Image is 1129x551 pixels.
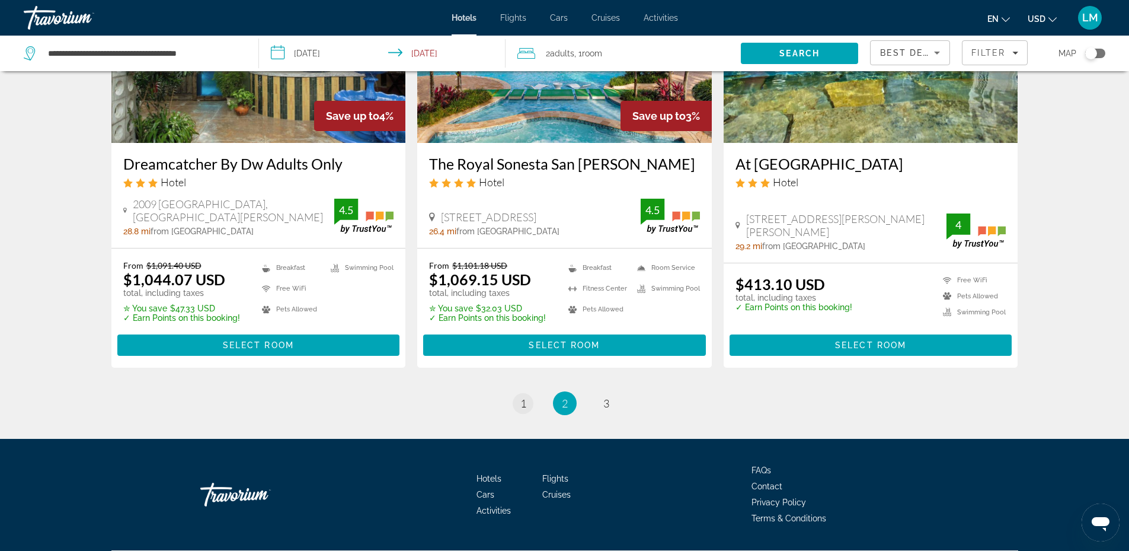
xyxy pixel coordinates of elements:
div: 4 [946,218,970,232]
h3: At [GEOGRAPHIC_DATA] [735,155,1006,173]
a: Hotels [476,474,501,483]
span: From [123,260,143,270]
span: 2 [546,45,574,62]
button: Search [741,43,858,64]
button: Change language [987,10,1010,27]
li: Swimming Pool [325,260,394,275]
span: from [GEOGRAPHIC_DATA] [456,227,559,236]
a: Flights [542,474,568,483]
a: FAQs [751,466,771,475]
a: Flights [500,13,526,23]
span: USD [1028,14,1045,24]
a: Terms & Conditions [751,514,826,523]
span: Best Deals [880,48,942,58]
iframe: Button to launch messaging window [1082,504,1120,542]
div: 3 star Hotel [123,176,394,189]
a: Cruises [591,13,620,23]
span: From [429,260,449,270]
span: Select Room [529,340,600,350]
span: [STREET_ADDRESS][PERSON_NAME][PERSON_NAME] [746,212,947,238]
span: Select Room [223,340,294,350]
span: LM [1082,12,1098,24]
span: Activities [476,506,511,515]
img: TrustYou guest rating badge [334,199,394,234]
div: 3% [621,101,712,131]
li: Pets Allowed [256,302,325,317]
button: Travelers: 2 adults, 0 children [506,36,741,71]
span: from [GEOGRAPHIC_DATA] [151,227,254,236]
button: Change currency [1028,10,1057,27]
span: 2 [562,397,568,410]
p: $47.33 USD [123,304,240,313]
li: Swimming Pool [937,307,1006,317]
span: ✮ You save [123,304,167,313]
button: Filters [962,40,1028,65]
button: Select check in and out date [259,36,506,71]
p: ✓ Earn Points on this booking! [123,313,240,323]
li: Fitness Center [562,281,631,296]
del: $1,091.40 USD [146,260,202,270]
span: ✮ You save [429,304,473,313]
a: Cars [476,490,494,499]
span: Save up to [326,110,379,122]
input: Search hotel destination [47,44,241,62]
span: 29.2 mi [735,241,762,251]
a: Contact [751,482,782,491]
span: Save up to [632,110,686,122]
p: ✓ Earn Points on this booking! [429,313,546,323]
li: Free WiFi [256,281,325,296]
span: Filter [971,48,1005,58]
li: Free WiFi [937,275,1006,285]
a: Travorium [24,2,142,33]
div: 4.5 [334,203,358,217]
a: Select Room [423,337,706,351]
span: 3 [603,397,609,410]
span: Adults [550,49,574,58]
span: , 1 [574,45,602,62]
span: Hotel [773,176,798,189]
button: Toggle map [1076,48,1105,59]
p: total, including taxes [123,288,240,298]
p: total, including taxes [429,288,546,298]
li: Breakfast [256,260,325,275]
a: Activities [644,13,678,23]
span: 26.4 mi [429,227,456,236]
div: 4.5 [641,203,664,217]
button: Select Room [730,335,1012,356]
li: Breakfast [562,260,631,275]
li: Pets Allowed [562,302,631,317]
li: Room Service [631,260,700,275]
span: [STREET_ADDRESS] [441,211,536,224]
div: 4 star Hotel [429,176,700,189]
mat-select: Sort by [880,46,940,60]
span: en [987,14,999,24]
span: Hotels [452,13,476,23]
ins: $413.10 USD [735,275,825,293]
a: Select Room [117,337,400,351]
a: Select Room [730,337,1012,351]
span: Search [779,49,820,58]
span: Hotel [479,176,504,189]
h3: The Royal Sonesta San [PERSON_NAME] [429,155,700,173]
a: Privacy Policy [751,498,806,507]
button: Select Room [423,335,706,356]
p: $32.03 USD [429,304,546,313]
div: 4% [314,101,405,131]
a: Cars [550,13,568,23]
span: Map [1058,45,1076,62]
span: 28.8 mi [123,227,151,236]
div: 3 star Hotel [735,176,1006,189]
a: Cruises [542,490,571,499]
p: ✓ Earn Points on this booking! [735,302,852,312]
span: Room [582,49,602,58]
img: TrustYou guest rating badge [641,199,700,234]
p: total, including taxes [735,293,852,302]
h3: Dreamcatcher By Dw Adults Only [123,155,394,173]
li: Swimming Pool [631,281,700,296]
